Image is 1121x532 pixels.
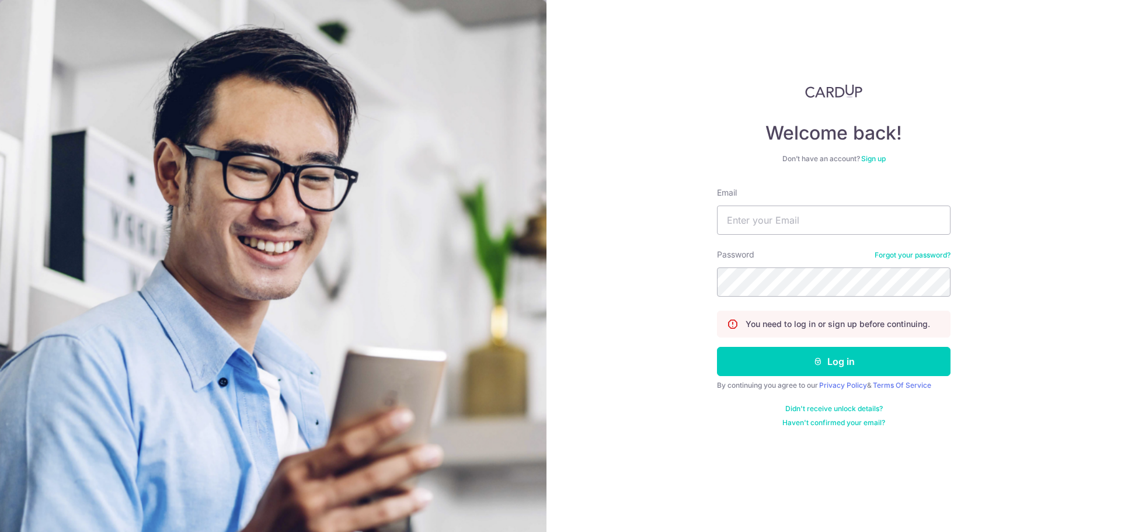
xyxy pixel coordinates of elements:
h4: Welcome back! [717,121,951,145]
button: Log in [717,347,951,376]
label: Password [717,249,754,260]
img: CardUp Logo [805,84,862,98]
p: You need to log in or sign up before continuing. [746,318,930,330]
a: Sign up [861,154,886,163]
div: Don’t have an account? [717,154,951,164]
input: Enter your Email [717,206,951,235]
a: Forgot your password? [875,251,951,260]
a: Haven't confirmed your email? [782,418,885,427]
a: Didn't receive unlock details? [785,404,883,413]
a: Terms Of Service [873,381,931,390]
label: Email [717,187,737,199]
div: By continuing you agree to our & [717,381,951,390]
a: Privacy Policy [819,381,867,390]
